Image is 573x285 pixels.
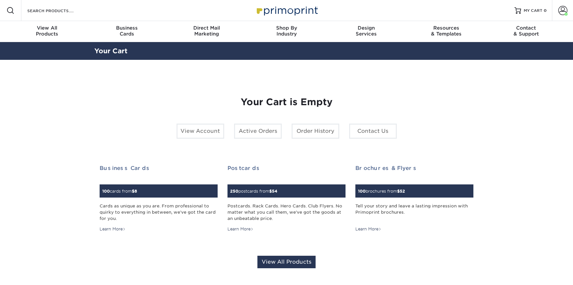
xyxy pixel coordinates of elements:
span: 250 [230,189,238,194]
span: 54 [272,189,277,194]
span: Design [326,25,406,31]
a: View Account [177,124,224,139]
div: Marketing [167,25,247,37]
div: Learn More [227,226,253,232]
span: $ [269,189,272,194]
a: Business Cards 100cards from$8 Cards as unique as you are. From professional to quirky to everyth... [100,165,218,232]
a: View AllProducts [7,21,87,42]
small: cards from [102,189,137,194]
a: Order History [292,124,339,139]
a: DesignServices [326,21,406,42]
a: Direct MailMarketing [167,21,247,42]
div: Services [326,25,406,37]
div: Industry [247,25,326,37]
div: Cards [87,25,167,37]
a: Contact Us [349,124,397,139]
a: Contact& Support [486,21,566,42]
h2: Business Cards [100,165,218,171]
span: 100 [358,189,366,194]
a: Brochures & Flyers 100brochures from$52 Tell your story and leave a lasting impression with Primo... [355,165,473,232]
span: $ [132,189,134,194]
div: & Support [486,25,566,37]
h2: Postcards [227,165,346,171]
div: Learn More [355,226,381,232]
a: BusinessCards [87,21,167,42]
div: & Templates [406,25,486,37]
span: 8 [134,189,137,194]
div: Tell your story and leave a lasting impression with Primoprint brochures. [355,203,473,222]
div: Products [7,25,87,37]
span: Business [87,25,167,31]
img: Primoprint [254,3,320,17]
a: Resources& Templates [406,21,486,42]
small: brochures from [358,189,405,194]
a: View All Products [257,256,316,268]
span: Contact [486,25,566,31]
span: $ [397,189,400,194]
a: Postcards 250postcards from$54 Postcards. Rack Cards. Hero Cards. Club Flyers. No matter what you... [227,165,346,232]
span: Resources [406,25,486,31]
a: Shop ByIndustry [247,21,326,42]
input: SEARCH PRODUCTS..... [27,7,91,14]
span: 0 [544,8,547,13]
small: postcards from [230,189,277,194]
a: Your Cart [94,47,128,55]
div: Learn More [100,226,126,232]
h2: Brochures & Flyers [355,165,473,171]
div: Cards as unique as you are. From professional to quirky to everything in between, we've got the c... [100,203,218,222]
div: Postcards. Rack Cards. Hero Cards. Club Flyers. No matter what you call them, we've got the goods... [227,203,346,222]
span: Direct Mail [167,25,247,31]
span: 52 [400,189,405,194]
h1: Your Cart is Empty [100,97,474,108]
span: MY CART [524,8,542,13]
span: 100 [102,189,110,194]
a: Active Orders [234,124,282,139]
span: View All [7,25,87,31]
span: Shop By [247,25,326,31]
